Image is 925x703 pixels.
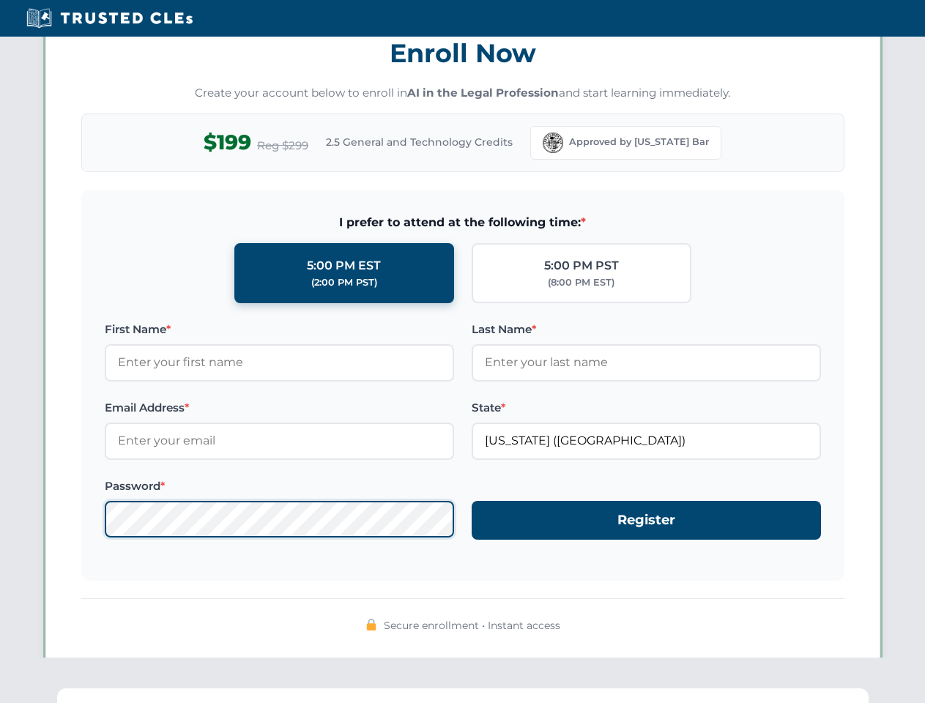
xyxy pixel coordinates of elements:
[544,256,619,275] div: 5:00 PM PST
[105,399,454,417] label: Email Address
[407,86,559,100] strong: AI in the Legal Profession
[311,275,377,290] div: (2:00 PM PST)
[105,213,821,232] span: I prefer to attend at the following time:
[22,7,197,29] img: Trusted CLEs
[81,30,844,76] h3: Enroll Now
[365,619,377,631] img: 🔒
[105,321,454,338] label: First Name
[472,399,821,417] label: State
[105,477,454,495] label: Password
[472,344,821,381] input: Enter your last name
[472,321,821,338] label: Last Name
[326,134,513,150] span: 2.5 General and Technology Credits
[472,501,821,540] button: Register
[543,133,563,153] img: Florida Bar
[569,135,709,149] span: Approved by [US_STATE] Bar
[307,256,381,275] div: 5:00 PM EST
[384,617,560,633] span: Secure enrollment • Instant access
[105,344,454,381] input: Enter your first name
[81,85,844,102] p: Create your account below to enroll in and start learning immediately.
[105,423,454,459] input: Enter your email
[548,275,614,290] div: (8:00 PM EST)
[472,423,821,459] input: Florida (FL)
[257,137,308,155] span: Reg $299
[204,126,251,159] span: $199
